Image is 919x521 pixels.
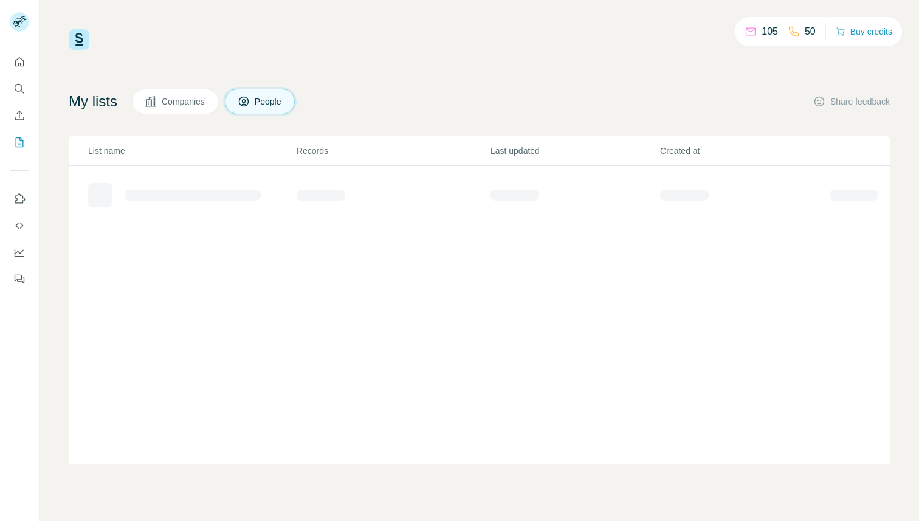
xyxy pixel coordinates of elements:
[162,95,206,108] span: Companies
[836,23,892,40] button: Buy credits
[297,145,489,157] p: Records
[69,29,89,50] img: Surfe Logo
[10,51,29,73] button: Quick start
[490,145,659,157] p: Last updated
[255,95,283,108] span: People
[69,92,117,111] h4: My lists
[10,241,29,263] button: Dashboard
[10,188,29,210] button: Use Surfe on LinkedIn
[88,145,295,157] p: List name
[813,95,890,108] button: Share feedback
[10,215,29,236] button: Use Surfe API
[10,268,29,290] button: Feedback
[10,105,29,126] button: Enrich CSV
[10,78,29,100] button: Search
[10,131,29,153] button: My lists
[805,24,816,39] p: 50
[762,24,778,39] p: 105
[660,145,828,157] p: Created at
